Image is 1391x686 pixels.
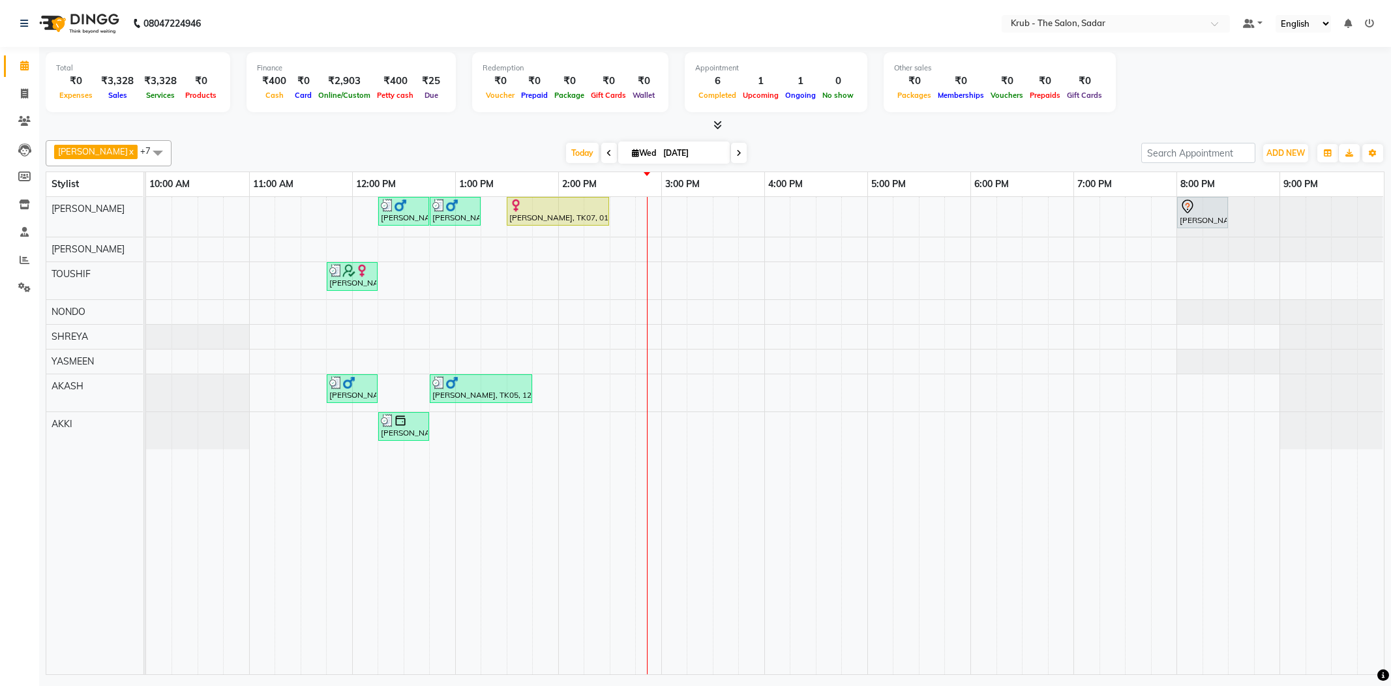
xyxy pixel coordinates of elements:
a: 1:00 PM [456,175,497,194]
div: 1 [740,74,782,89]
span: [PERSON_NAME] [58,146,128,157]
span: Stylist [52,178,79,190]
span: Due [421,91,441,100]
a: 4:00 PM [765,175,806,194]
div: [PERSON_NAME], TK05, 12:45 PM-01:45 PM, TOUCH UP MAJIREL ( WITH [PERSON_NAME] ) [431,376,531,401]
a: x [128,146,134,157]
div: Total [56,63,220,74]
button: ADD NEW [1263,144,1308,162]
span: Today [566,143,599,163]
a: 8:00 PM [1177,175,1218,194]
span: Ongoing [782,91,819,100]
span: NONDO [52,306,85,318]
span: Gift Cards [1064,91,1105,100]
a: 2:00 PM [559,175,600,194]
div: ₹25 [417,74,445,89]
div: ₹0 [935,74,987,89]
div: ₹0 [518,74,551,89]
span: Memberships [935,91,987,100]
span: Services [143,91,178,100]
span: ADD NEW [1266,148,1305,158]
input: 2025-09-03 [659,143,725,163]
a: 9:00 PM [1280,175,1321,194]
div: [PERSON_NAME], TK06, 12:45 PM-01:15 PM, B/STYLING [431,199,479,224]
div: ₹3,328 [139,74,182,89]
div: Finance [257,63,445,74]
span: Sales [105,91,130,100]
b: 08047224946 [143,5,201,42]
span: Package [551,91,588,100]
img: logo [33,5,123,42]
div: ₹0 [894,74,935,89]
span: Packages [894,91,935,100]
div: ₹2,903 [315,74,374,89]
div: ₹0 [182,74,220,89]
div: [PERSON_NAME], TK02, 11:45 AM-12:15 PM, REGULAR BLOWDRY [328,264,376,289]
div: ₹400 [374,74,417,89]
div: ₹0 [588,74,629,89]
a: 6:00 PM [971,175,1012,194]
span: +7 [140,145,160,156]
span: Prepaids [1026,91,1064,100]
div: ₹0 [629,74,658,89]
div: [PERSON_NAME], TK06, 12:15 PM-12:45 PM, [DEMOGRAPHIC_DATA] HAIR CUT [380,199,428,224]
div: Other sales [894,63,1105,74]
div: ₹0 [551,74,588,89]
span: AKASH [52,380,83,392]
input: Search Appointment [1141,143,1255,163]
div: ₹0 [1026,74,1064,89]
span: Products [182,91,220,100]
div: [PERSON_NAME], TK04, 12:15 PM-12:45 PM, [DEMOGRAPHIC_DATA] HAIR CUT [380,414,428,439]
div: ₹3,328 [96,74,139,89]
span: AKKI [52,418,72,430]
span: [PERSON_NAME] [52,203,125,215]
span: Wallet [629,91,658,100]
a: 7:00 PM [1074,175,1115,194]
span: Expenses [56,91,96,100]
div: ₹0 [987,74,1026,89]
div: [PERSON_NAME], TK01, 08:00 PM-08:30 PM, REGULAR BLOWDRY [1178,199,1227,226]
span: No show [819,91,857,100]
span: TOUSHIF [52,268,91,280]
div: ₹0 [483,74,518,89]
span: Vouchers [987,91,1026,100]
div: ₹0 [56,74,96,89]
div: 6 [695,74,740,89]
span: YASMEEN [52,355,94,367]
div: ₹400 [257,74,292,89]
div: ₹0 [1064,74,1105,89]
span: Gift Cards [588,91,629,100]
span: Voucher [483,91,518,100]
div: Redemption [483,63,658,74]
span: Petty cash [374,91,417,100]
a: 10:00 AM [146,175,193,194]
span: Prepaid [518,91,551,100]
span: Wed [629,148,659,158]
span: SHREYA [52,331,88,342]
span: Online/Custom [315,91,374,100]
span: Completed [695,91,740,100]
a: 12:00 PM [353,175,399,194]
a: 5:00 PM [868,175,909,194]
div: 1 [782,74,819,89]
span: Upcoming [740,91,782,100]
div: Appointment [695,63,857,74]
div: 0 [819,74,857,89]
span: Cash [262,91,287,100]
a: 3:00 PM [662,175,703,194]
span: [PERSON_NAME] [52,243,125,255]
a: 11:00 AM [250,175,297,194]
div: [PERSON_NAME], TK07, 01:30 PM-02:30 PM, TOUCH UP INOA ( AMONIA FREE ) [508,199,608,224]
span: Card [292,91,315,100]
div: [PERSON_NAME], TK03, 11:45 AM-12:15 PM, [DEMOGRAPHIC_DATA] HAIR CUT [328,376,376,401]
div: ₹0 [292,74,315,89]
